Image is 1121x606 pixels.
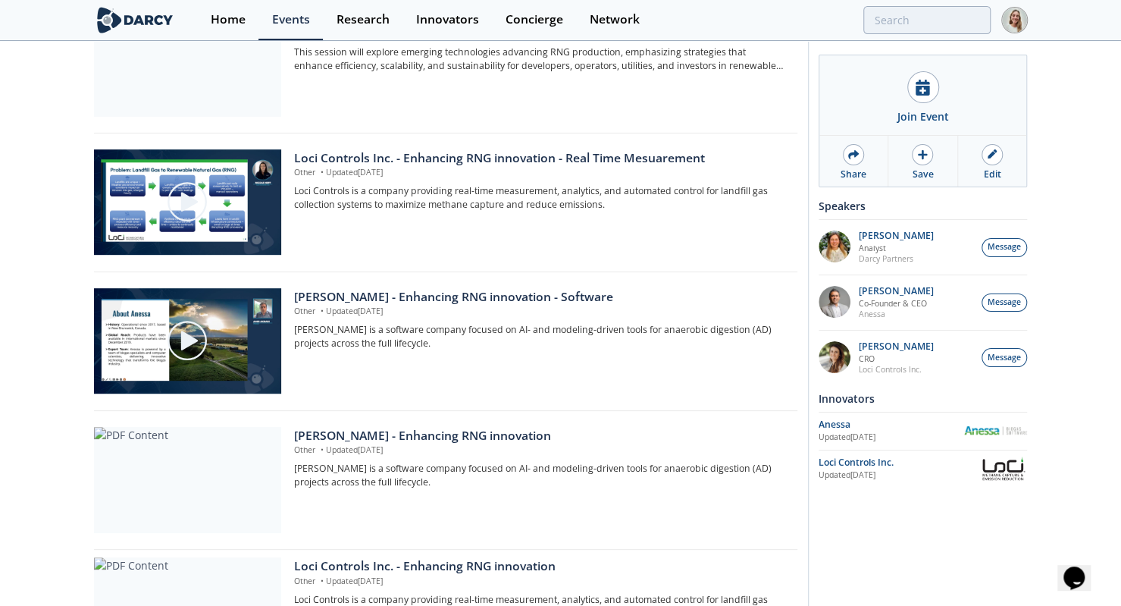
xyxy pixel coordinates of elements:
[294,149,786,168] div: Loci Controls Inc. - Enhancing RNG innovation - Real Time Mesuarement
[859,309,934,319] p: Anessa
[94,288,281,394] img: Video Content
[294,576,786,588] p: Other Updated [DATE]
[982,238,1027,257] button: Message
[294,557,786,576] div: Loci Controls Inc. - Enhancing RNG innovation
[982,348,1027,367] button: Message
[819,418,1027,444] a: Anessa Updated[DATE] Anessa
[859,286,934,297] p: [PERSON_NAME]
[859,253,934,264] p: Darcy Partners
[988,352,1021,364] span: Message
[272,14,310,26] div: Events
[859,243,934,253] p: Analyst
[294,167,786,179] p: Other Updated [DATE]
[958,136,1026,187] a: Edit
[211,14,246,26] div: Home
[318,167,326,177] span: •
[318,306,326,316] span: •
[897,108,949,124] div: Join Event
[819,286,850,318] img: 1fdb2308-3d70-46db-bc64-f6eabefcce4d
[859,341,934,352] p: [PERSON_NAME]
[94,149,281,255] img: Video Content
[294,462,786,490] p: [PERSON_NAME] is a software company focused on AI- and modeling-driven tools for anaerobic digest...
[988,241,1021,253] span: Message
[94,288,797,394] a: Video Content [PERSON_NAME] - Enhancing RNG innovation - Software Other •Updated[DATE] [PERSON_NA...
[318,576,326,586] span: •
[841,168,866,181] div: Share
[506,14,563,26] div: Concierge
[859,353,934,364] p: CRO
[819,341,850,373] img: 737ad19b-6c50-4cdf-92c7-29f5966a019e
[859,298,934,309] p: Co-Founder & CEO
[863,6,991,34] input: Advanced Search
[590,14,640,26] div: Network
[337,14,390,26] div: Research
[318,444,326,455] span: •
[94,7,177,33] img: logo-wide.svg
[1001,7,1028,33] img: Profile
[294,323,786,351] p: [PERSON_NAME] is a software company focused on AI- and modeling-driven tools for anaerobic digest...
[294,306,786,318] p: Other Updated [DATE]
[859,364,934,375] p: Loci Controls Inc.
[979,456,1027,482] img: Loci Controls Inc.
[963,426,1027,435] img: Anessa
[294,46,786,74] p: This session will explore emerging technologies advancing RNG production, emphasizing strategies ...
[912,168,933,181] div: Save
[94,427,797,533] a: PDF Content [PERSON_NAME] - Enhancing RNG innovation Other •Updated[DATE] [PERSON_NAME] is a soft...
[982,294,1027,312] button: Message
[819,231,850,262] img: fddc0511-1997-4ded-88a0-30228072d75f
[294,184,786,212] p: Loci Controls is a company providing real-time measurement, analytics, and automated control for ...
[294,288,786,306] div: [PERSON_NAME] - Enhancing RNG innovation - Software
[819,385,1027,412] div: Innovators
[819,469,979,482] div: Updated [DATE]
[988,297,1021,309] span: Message
[294,427,786,445] div: [PERSON_NAME] - Enhancing RNG innovation
[819,456,979,469] div: Loci Controls Inc.
[166,319,208,362] img: play-chapters-gray.svg
[819,418,963,432] div: Anessa
[859,231,934,241] p: [PERSON_NAME]
[294,444,786,457] p: Other Updated [DATE]
[416,14,479,26] div: Innovators
[166,181,208,223] img: play-chapters-gray.svg
[819,456,1027,482] a: Loci Controls Inc. Updated[DATE] Loci Controls Inc.
[819,193,1027,219] div: Speakers
[94,11,797,117] a: PDF Content [PERSON_NAME] Insights - Enhancing RNG innovation Insight •Updated[DATE] This session...
[819,432,963,444] div: Updated [DATE]
[94,149,797,256] a: Video Content Loci Controls Inc. - Enhancing RNG innovation - Real Time Mesuarement Other •Update...
[1057,545,1106,591] iframe: chat widget
[983,168,1000,181] div: Edit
